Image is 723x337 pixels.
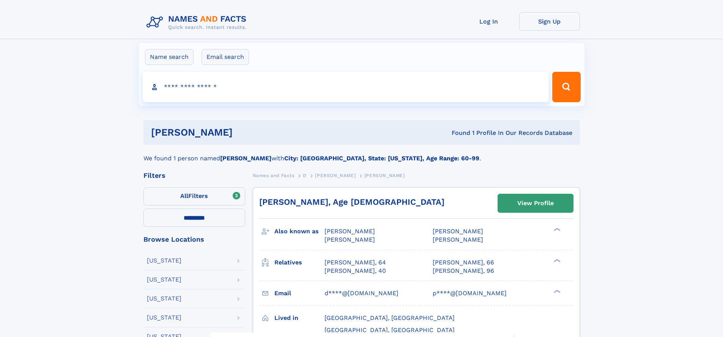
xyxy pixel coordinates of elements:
[342,129,572,137] div: Found 1 Profile In Our Records Database
[143,72,549,102] input: search input
[433,258,494,267] a: [PERSON_NAME], 66
[151,128,342,137] h1: [PERSON_NAME]
[433,267,494,275] a: [PERSON_NAME], 96
[433,228,483,235] span: [PERSON_NAME]
[324,236,375,243] span: [PERSON_NAME]
[519,12,580,31] a: Sign Up
[143,172,245,179] div: Filters
[274,312,324,324] h3: Lived in
[143,145,580,163] div: We found 1 person named with .
[259,197,444,207] a: [PERSON_NAME], Age [DEMOGRAPHIC_DATA]
[324,314,455,321] span: [GEOGRAPHIC_DATA], [GEOGRAPHIC_DATA]
[147,296,181,302] div: [US_STATE]
[324,258,386,267] a: [PERSON_NAME], 64
[324,228,375,235] span: [PERSON_NAME]
[143,187,245,206] label: Filters
[458,12,519,31] a: Log In
[552,227,561,232] div: ❯
[284,155,479,162] b: City: [GEOGRAPHIC_DATA], State: [US_STATE], Age Range: 60-99
[552,258,561,263] div: ❯
[315,173,356,178] span: [PERSON_NAME]
[147,277,181,283] div: [US_STATE]
[315,171,356,180] a: [PERSON_NAME]
[143,236,245,243] div: Browse Locations
[364,173,405,178] span: [PERSON_NAME]
[498,194,573,212] a: View Profile
[324,267,386,275] a: [PERSON_NAME], 40
[303,171,307,180] a: D
[180,192,188,199] span: All
[145,49,194,65] label: Name search
[324,326,455,334] span: [GEOGRAPHIC_DATA], [GEOGRAPHIC_DATA]
[253,171,295,180] a: Names and Facts
[274,256,324,269] h3: Relatives
[274,225,324,238] h3: Also known as
[552,72,580,102] button: Search Button
[274,287,324,300] h3: Email
[517,195,554,212] div: View Profile
[220,155,271,162] b: [PERSON_NAME]
[303,173,307,178] span: D
[143,12,253,33] img: Logo Names and Facts
[552,289,561,294] div: ❯
[202,49,249,65] label: Email search
[147,315,181,321] div: [US_STATE]
[433,236,483,243] span: [PERSON_NAME]
[147,258,181,264] div: [US_STATE]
